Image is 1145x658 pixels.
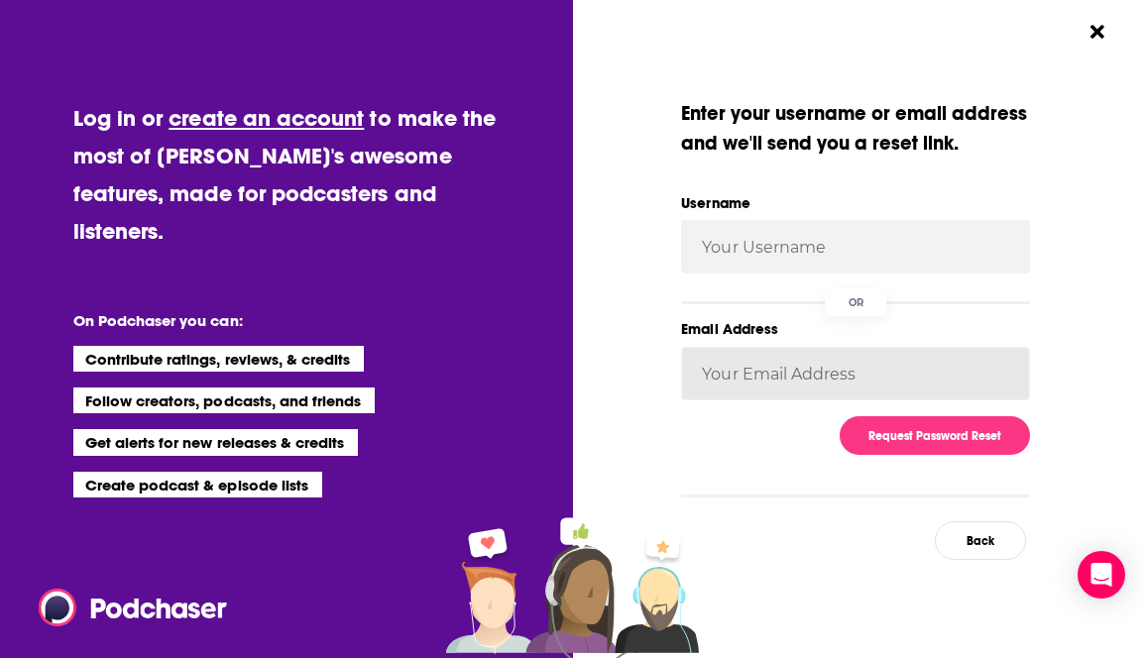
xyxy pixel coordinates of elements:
a: create an account [169,104,364,132]
img: Podchaser - Follow, Share and Rate Podcasts [39,589,229,626]
li: Contribute ratings, reviews, & credits [73,346,365,372]
div: OR [825,289,886,316]
label: Username [681,190,1030,216]
li: On Podchaser you can: [73,311,470,330]
div: Open Intercom Messenger [1078,551,1125,599]
button: Request Password Reset [840,416,1030,455]
button: Close Button [1079,13,1116,51]
a: Podchaser - Follow, Share and Rate Podcasts [39,589,213,626]
li: Get alerts for new releases & credits [73,429,358,455]
div: Enter your username or email address and we ' ll send you a reset link. [681,99,1030,159]
input: Your Email Address [681,347,1030,400]
li: Create podcast & episode lists [73,472,322,497]
li: Follow creators, podcasts, and friends [73,387,376,413]
label: Email Address [681,316,1030,342]
button: Back [935,521,1025,560]
input: Your Username [681,220,1030,274]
